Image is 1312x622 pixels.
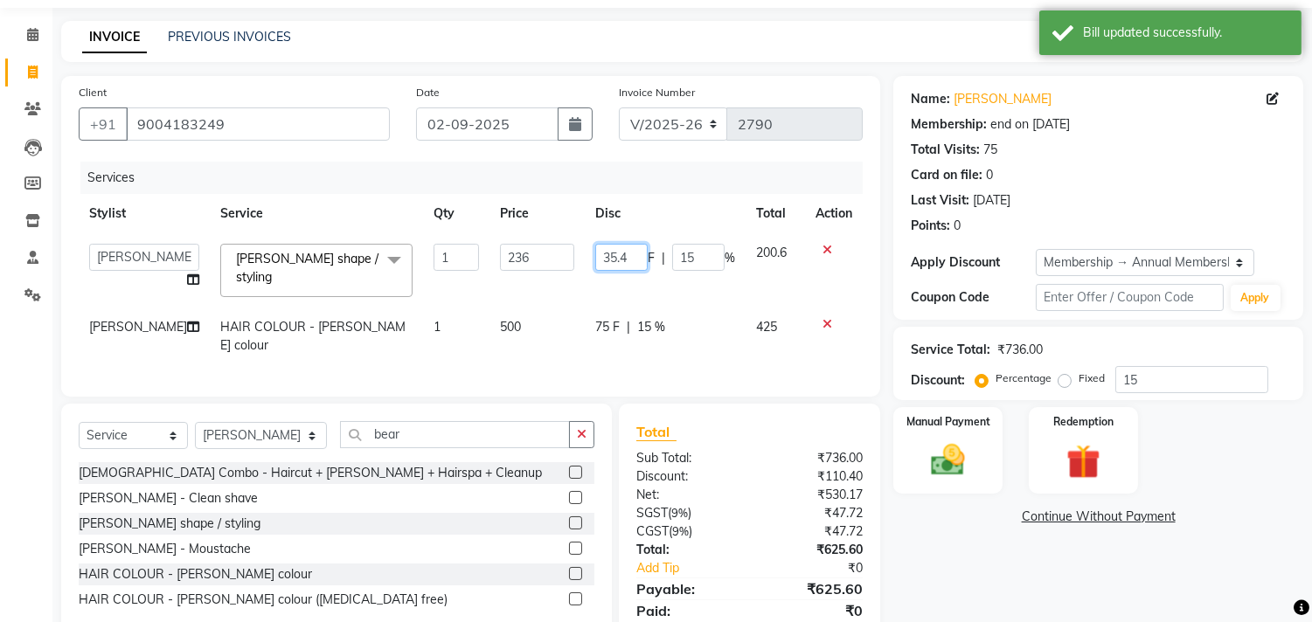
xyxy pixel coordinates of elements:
[990,115,1070,134] div: end on [DATE]
[1053,414,1114,430] label: Redemption
[1079,370,1105,386] label: Fixed
[750,522,877,541] div: ₹47.72
[911,253,1036,272] div: Apply Discount
[911,115,987,134] div: Membership:
[746,194,805,233] th: Total
[340,421,570,448] input: Search or Scan
[80,162,876,194] div: Services
[79,107,128,141] button: +91
[1056,440,1111,483] img: _gift.svg
[220,319,406,353] span: HAIR COLOUR - [PERSON_NAME] colour
[750,578,877,599] div: ₹625.60
[623,522,750,541] div: ( )
[672,524,689,538] span: 9%
[636,523,669,539] span: CGST
[750,541,877,559] div: ₹625.60
[911,141,980,159] div: Total Visits:
[82,22,147,53] a: INVOICE
[272,269,280,285] a: x
[79,515,260,533] div: [PERSON_NAME] shape / styling
[585,194,746,233] th: Disc
[637,318,665,336] span: 15 %
[79,540,251,558] div: [PERSON_NAME] - Moustache
[671,506,688,520] span: 9%
[619,85,695,100] label: Invoice Number
[1231,285,1281,311] button: Apply
[79,85,107,100] label: Client
[662,249,665,267] span: |
[750,467,877,486] div: ₹110.40
[168,29,291,45] a: PREVIOUS INVOICES
[623,541,750,559] div: Total:
[623,578,750,599] div: Payable:
[636,505,668,521] span: SGST
[750,449,877,467] div: ₹736.00
[911,191,969,210] div: Last Visit:
[954,90,1052,108] a: [PERSON_NAME]
[996,370,1052,386] label: Percentage
[89,319,187,335] span: [PERSON_NAME]
[623,449,750,467] div: Sub Total:
[236,251,378,285] span: [PERSON_NAME] shape / styling
[627,318,630,336] span: |
[623,559,771,577] a: Add Tip
[983,141,997,159] div: 75
[623,467,750,486] div: Discount:
[636,423,677,441] span: Total
[79,464,542,482] div: [DEMOGRAPHIC_DATA] Combo - Haircut + [PERSON_NAME] + Hairspa + Cleanup
[79,194,210,233] th: Stylist
[1036,284,1223,311] input: Enter Offer / Coupon Code
[750,486,877,504] div: ₹530.17
[595,318,620,336] span: 75 F
[434,319,441,335] span: 1
[911,288,1036,307] div: Coupon Code
[750,600,877,621] div: ₹0
[416,85,440,100] label: Date
[805,194,863,233] th: Action
[79,565,312,584] div: HAIR COLOUR - [PERSON_NAME] colour
[489,194,585,233] th: Price
[725,249,735,267] span: %
[986,166,993,184] div: 0
[623,504,750,522] div: ( )
[911,341,990,359] div: Service Total:
[954,217,961,235] div: 0
[920,440,975,480] img: _cash.svg
[210,194,423,233] th: Service
[79,591,448,609] div: HAIR COLOUR - [PERSON_NAME] colour ([MEDICAL_DATA] free)
[771,559,877,577] div: ₹0
[897,508,1300,526] a: Continue Without Payment
[623,600,750,621] div: Paid:
[911,217,950,235] div: Points:
[79,489,258,508] div: [PERSON_NAME] - Clean shave
[423,194,489,233] th: Qty
[911,166,982,184] div: Card on file:
[973,191,1010,210] div: [DATE]
[756,319,777,335] span: 425
[623,486,750,504] div: Net:
[750,504,877,522] div: ₹47.72
[906,414,990,430] label: Manual Payment
[500,319,521,335] span: 500
[756,245,787,260] span: 200.6
[911,371,965,390] div: Discount:
[1083,24,1288,42] div: Bill updated successfully.
[648,249,655,267] span: F
[126,107,390,141] input: Search by Name/Mobile/Email/Code
[911,90,950,108] div: Name:
[997,341,1043,359] div: ₹736.00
